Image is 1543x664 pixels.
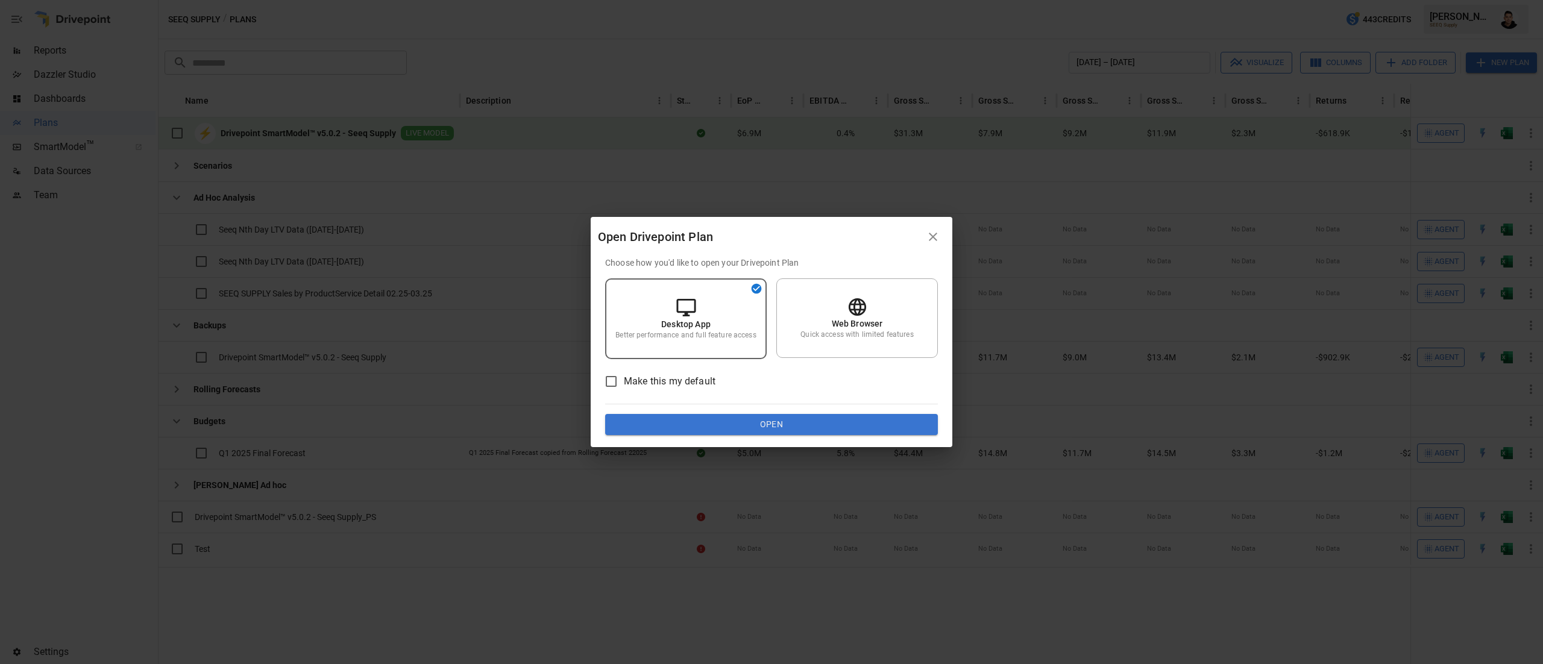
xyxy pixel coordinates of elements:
[661,318,711,330] p: Desktop App
[800,330,913,340] p: Quick access with limited features
[624,374,715,389] span: Make this my default
[605,257,938,269] p: Choose how you'd like to open your Drivepoint Plan
[598,227,921,246] div: Open Drivepoint Plan
[605,414,938,436] button: Open
[615,330,756,340] p: Better performance and full feature access
[832,318,883,330] p: Web Browser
